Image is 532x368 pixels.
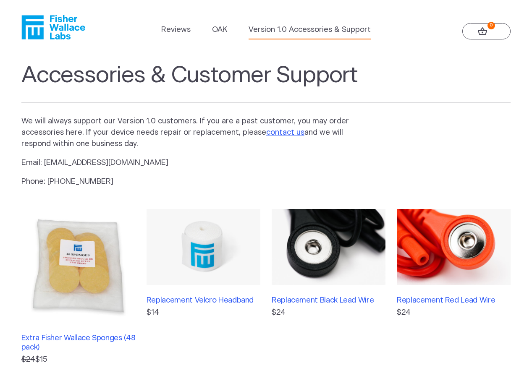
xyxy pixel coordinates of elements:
[21,176,364,188] p: Phone: [PHONE_NUMBER]
[147,209,260,365] a: Replacement Velcro Headband$14
[272,296,385,305] h3: Replacement Black Lead Wire
[21,157,364,169] p: Email: [EMAIL_ADDRESS][DOMAIN_NAME]
[272,209,385,285] img: Replacement Black Lead Wire
[272,307,385,318] p: $24
[21,116,364,150] p: We will always support our Version 1.0 customers. If you are a past customer, you may order acces...
[147,209,260,285] img: Replacement Velcro Headband
[21,354,135,365] p: $15
[272,209,385,365] a: Replacement Black Lead Wire$24
[147,307,260,318] p: $14
[161,24,191,36] a: Reviews
[462,23,511,39] a: 0
[21,209,135,323] img: Extra Fisher Wallace Sponges (48 pack)
[21,15,85,39] a: Fisher Wallace
[397,296,511,305] h3: Replacement Red Lead Wire
[21,334,135,352] h3: Extra Fisher Wallace Sponges (48 pack)
[397,209,511,285] img: Replacement Red Lead Wire
[397,209,511,365] a: Replacement Red Lead Wire$24
[147,296,260,305] h3: Replacement Velcro Headband
[21,356,35,363] s: $24
[397,307,511,318] p: $24
[249,24,371,36] a: Version 1.0 Accessories & Support
[266,129,304,136] a: contact us
[21,62,511,103] h1: Accessories & Customer Support
[21,209,135,365] a: Extra Fisher Wallace Sponges (48 pack) $24$15
[212,24,227,36] a: OAK
[487,22,495,29] strong: 0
